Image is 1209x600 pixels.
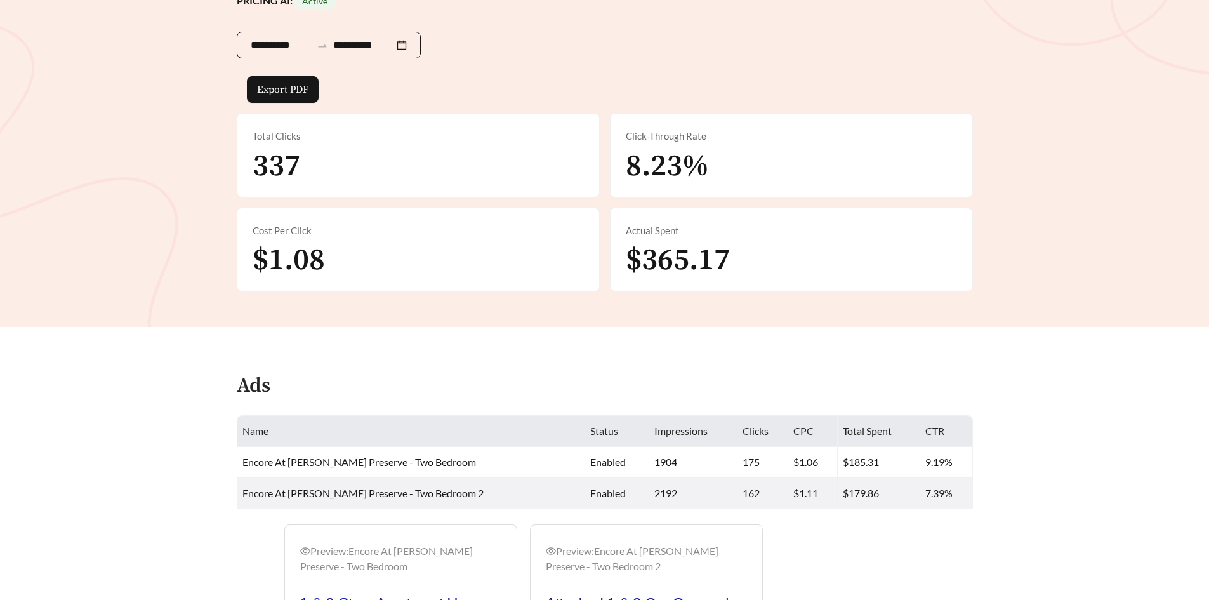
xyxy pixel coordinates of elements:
[247,76,319,103] button: Export PDF
[626,147,709,185] span: 8.23%
[317,40,328,51] span: swap-right
[649,416,738,447] th: Impressions
[626,241,730,279] span: $365.17
[257,82,308,97] span: Export PDF
[626,223,957,238] div: Actual Spent
[838,478,920,509] td: $179.86
[242,487,484,499] span: Encore At [PERSON_NAME] Preserve - Two Bedroom 2
[737,447,788,478] td: 175
[793,425,814,437] span: CPC
[649,478,738,509] td: 2192
[317,39,328,51] span: to
[590,456,626,468] span: enabled
[590,487,626,499] span: enabled
[242,456,476,468] span: Encore At [PERSON_NAME] Preserve - Two Bedroom
[788,478,837,509] td: $1.11
[237,375,270,397] h4: Ads
[253,147,300,185] span: 337
[649,447,738,478] td: 1904
[838,416,920,447] th: Total Spent
[585,416,649,447] th: Status
[920,478,973,509] td: 7.39%
[838,447,920,478] td: $185.31
[920,447,973,478] td: 9.19%
[737,478,788,509] td: 162
[737,416,788,447] th: Clicks
[546,546,556,556] span: eye
[788,447,837,478] td: $1.06
[925,425,944,437] span: CTR
[253,241,325,279] span: $1.08
[253,129,584,143] div: Total Clicks
[546,543,747,574] div: Preview: Encore At [PERSON_NAME] Preserve - Two Bedroom 2
[237,416,585,447] th: Name
[253,223,584,238] div: Cost Per Click
[626,129,957,143] div: Click-Through Rate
